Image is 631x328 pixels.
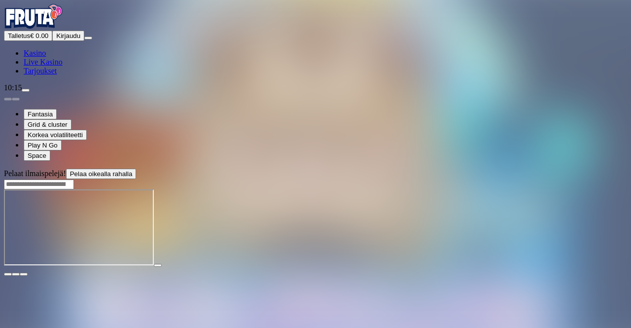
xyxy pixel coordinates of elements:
[28,110,53,118] span: Fantasia
[30,32,48,39] span: € 0.00
[12,273,20,276] button: chevron-down icon
[24,58,63,66] a: Live Kasino
[84,36,92,39] button: menu
[24,130,87,140] button: Korkea volatiliteetti
[66,169,137,179] button: Pelaa oikealla rahalla
[4,98,12,101] button: prev slide
[28,142,58,149] span: Play N Go
[28,121,68,128] span: Grid & cluster
[20,273,28,276] button: fullscreen icon
[24,109,57,119] button: Fantasia
[8,32,30,39] span: Talletus
[24,49,46,57] a: Kasino
[4,31,52,41] button: Talletusplus icon€ 0.00
[4,169,627,179] div: Pelaat ilmaispelejä!
[4,180,74,189] input: Search
[4,273,12,276] button: close icon
[154,264,162,267] button: play icon
[4,22,63,30] a: Fruta
[22,89,30,92] button: live-chat
[24,119,71,130] button: Grid & cluster
[4,4,63,29] img: Fruta
[12,98,20,101] button: next slide
[28,131,83,139] span: Korkea volatiliteetti
[4,83,22,92] span: 10:15
[4,189,154,265] iframe: Reactoonz
[4,49,627,75] nav: Main menu
[4,4,627,75] nav: Primary
[70,170,133,178] span: Pelaa oikealla rahalla
[56,32,80,39] span: Kirjaudu
[52,31,84,41] button: Kirjaudu
[24,67,57,75] a: Tarjoukset
[28,152,46,159] span: Space
[24,140,62,150] button: Play N Go
[24,150,50,161] button: Space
